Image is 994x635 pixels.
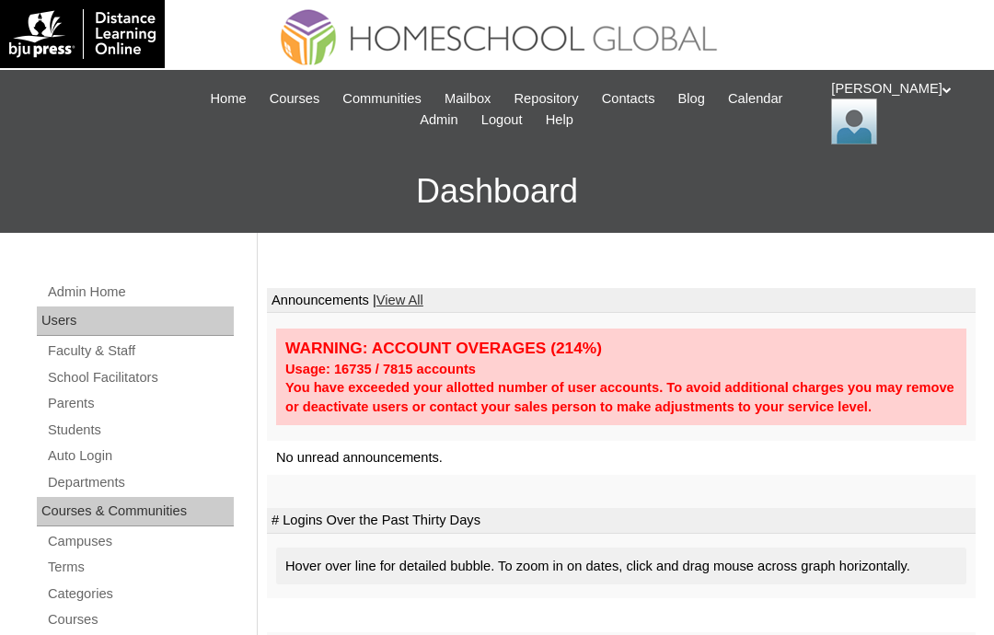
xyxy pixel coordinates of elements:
[546,110,573,131] span: Help
[46,444,234,468] a: Auto Login
[472,110,532,131] a: Logout
[267,288,976,314] td: Announcements |
[267,441,976,475] td: No unread announcements.
[376,293,423,307] a: View All
[285,378,957,416] div: You have exceeded your allotted number of user accounts. To avoid additional charges you may remo...
[46,471,234,494] a: Departments
[37,306,234,336] div: Users
[46,366,234,389] a: School Facilitators
[285,362,476,376] strong: Usage: 16735 / 7815 accounts
[46,583,234,606] a: Categories
[46,556,234,579] a: Terms
[37,497,234,526] div: Courses & Communities
[270,88,320,110] span: Courses
[537,110,583,131] a: Help
[505,88,588,110] a: Repository
[260,88,329,110] a: Courses
[342,88,422,110] span: Communities
[46,281,234,304] a: Admin Home
[285,338,957,359] div: WARNING: ACCOUNT OVERAGES (214%)
[831,98,877,144] img: Anna Beltran
[719,88,792,110] a: Calendar
[514,88,579,110] span: Repository
[276,548,966,585] div: Hover over line for detailed bubble. To zoom in on dates, click and drag mouse across graph horiz...
[481,110,523,131] span: Logout
[420,110,458,131] span: Admin
[46,419,234,442] a: Students
[678,88,705,110] span: Blog
[593,88,665,110] a: Contacts
[46,608,234,631] a: Courses
[669,88,714,110] a: Blog
[210,88,246,110] span: Home
[831,79,976,144] div: [PERSON_NAME]
[9,9,156,59] img: logo-white.png
[267,508,976,534] td: # Logins Over the Past Thirty Days
[333,88,431,110] a: Communities
[46,392,234,415] a: Parents
[201,88,255,110] a: Home
[602,88,655,110] span: Contacts
[9,150,985,233] h3: Dashboard
[445,88,491,110] span: Mailbox
[46,340,234,363] a: Faculty & Staff
[46,530,234,553] a: Campuses
[435,88,501,110] a: Mailbox
[728,88,782,110] span: Calendar
[410,110,468,131] a: Admin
